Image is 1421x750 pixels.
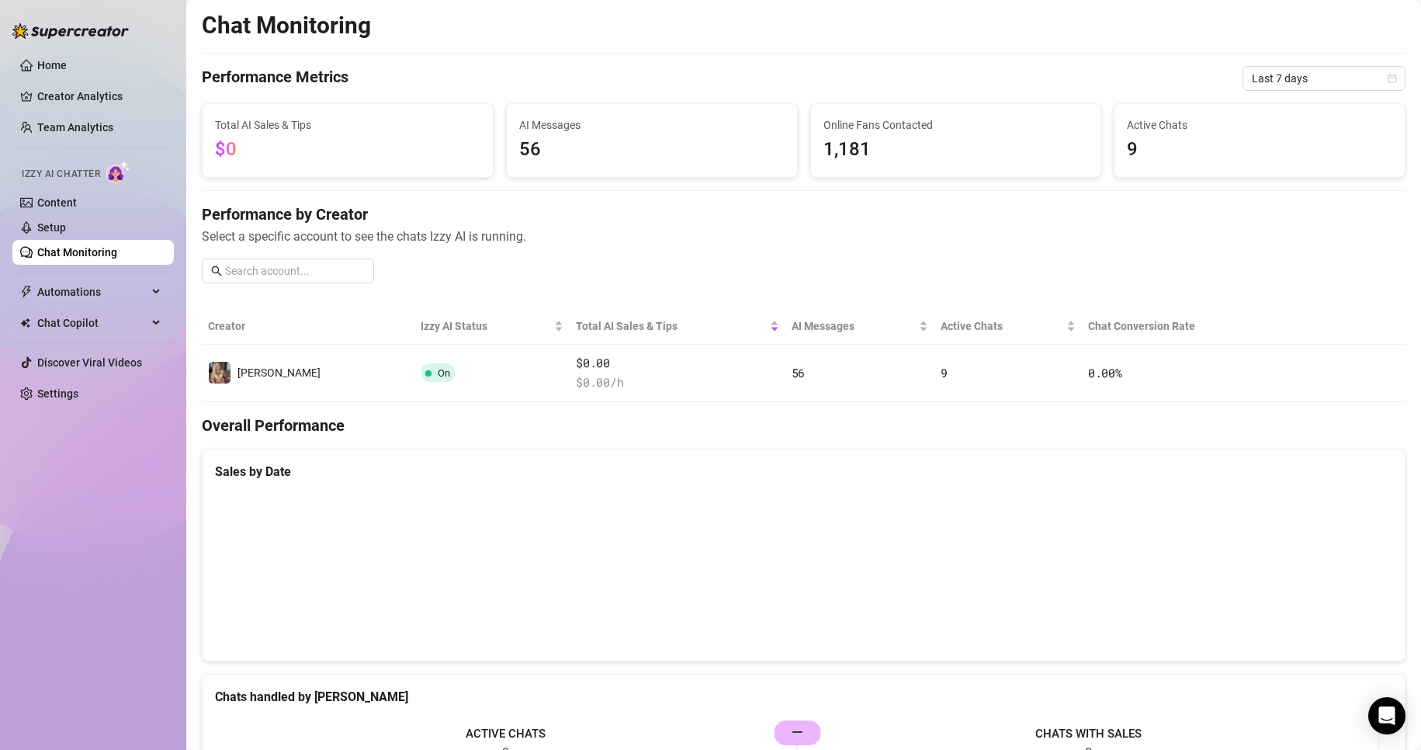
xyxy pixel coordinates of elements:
[22,167,100,182] span: Izzy AI Chatter
[519,135,785,165] span: 56
[225,262,365,280] input: Search account...
[37,387,78,400] a: Settings
[823,116,1089,134] span: Online Fans Contacted
[37,246,117,259] a: Chat Monitoring
[576,373,778,392] span: $ 0.00 /h
[20,286,33,298] span: thunderbolt
[215,138,237,160] span: $0
[421,318,552,335] span: Izzy AI Status
[1127,135,1392,165] span: 9
[202,11,371,40] h2: Chat Monitoring
[1252,67,1396,90] span: Last 7 days
[438,367,450,379] span: On
[1082,308,1285,345] th: Chat Conversion Rate
[37,311,147,335] span: Chat Copilot
[37,356,142,369] a: Discover Viral Videos
[202,203,1405,225] h4: Performance by Creator
[519,116,785,134] span: AI Messages
[576,318,766,335] span: Total AI Sales & Tips
[941,365,948,380] span: 9
[202,415,1405,436] h4: Overall Performance
[934,308,1082,345] th: Active Chats
[792,318,916,335] span: AI Messages
[106,161,130,183] img: AI Chatter
[823,135,1089,165] span: 1,181
[941,318,1063,335] span: Active Chats
[1388,74,1397,83] span: calendar
[215,687,1392,707] div: Chats handled by [PERSON_NAME]
[202,308,414,345] th: Creator
[37,221,66,234] a: Setup
[37,59,67,71] a: Home
[209,362,230,384] img: Anne
[37,280,147,304] span: Automations
[1368,697,1405,734] div: Open Intercom Messenger
[202,66,348,91] h4: Performance Metrics
[12,23,129,39] img: logo-BBDzfeDw.svg
[576,354,778,373] span: $0.00
[414,308,570,345] th: Izzy AI Status
[215,116,480,134] span: Total AI Sales & Tips
[1127,116,1392,134] span: Active Chats
[215,462,1392,481] div: Sales by Date
[785,308,934,345] th: AI Messages
[37,84,161,109] a: Creator Analytics
[792,365,805,380] span: 56
[237,366,321,379] span: [PERSON_NAME]
[20,318,30,328] img: Chat Copilot
[211,266,222,276] span: search
[1088,365,1122,380] span: 0.00 %
[202,227,1405,246] span: Select a specific account to see the chats Izzy AI is running.
[37,121,113,134] a: Team Analytics
[37,196,77,209] a: Content
[570,308,785,345] th: Total AI Sales & Tips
